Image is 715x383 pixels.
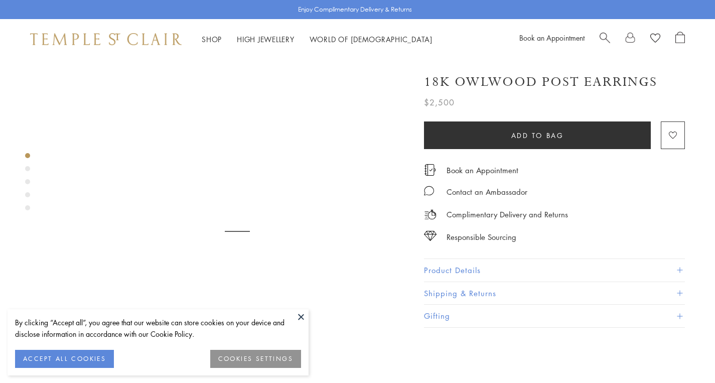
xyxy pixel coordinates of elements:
a: Book an Appointment [447,165,518,176]
div: Contact an Ambassador [447,186,527,198]
div: Responsible Sourcing [447,231,516,243]
h1: 18K Owlwood Post Earrings [424,73,657,91]
button: COOKIES SETTINGS [210,350,301,368]
img: icon_sourcing.svg [424,231,437,241]
img: Temple St. Clair [30,33,182,45]
button: Shipping & Returns [424,282,685,305]
a: View Wishlist [650,32,660,47]
img: icon_appointment.svg [424,164,436,176]
span: Add to bag [511,130,564,141]
a: World of [DEMOGRAPHIC_DATA]World of [DEMOGRAPHIC_DATA] [310,34,433,44]
div: Product gallery navigation [25,151,30,218]
a: Search [600,32,610,47]
button: ACCEPT ALL COOKIES [15,350,114,368]
img: MessageIcon-01_2.svg [424,186,434,196]
button: Add to bag [424,121,651,149]
div: By clicking “Accept all”, you agree that our website can store cookies on your device and disclos... [15,317,301,340]
nav: Main navigation [202,33,433,46]
a: Book an Appointment [519,33,585,43]
a: ShopShop [202,34,222,44]
img: icon_delivery.svg [424,208,437,221]
a: High JewelleryHigh Jewellery [237,34,295,44]
a: Open Shopping Bag [675,32,685,47]
p: Complimentary Delivery and Returns [447,208,568,221]
p: Enjoy Complimentary Delivery & Returns [298,5,412,15]
button: Product Details [424,259,685,282]
button: Gifting [424,305,685,327]
span: $2,500 [424,96,455,109]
